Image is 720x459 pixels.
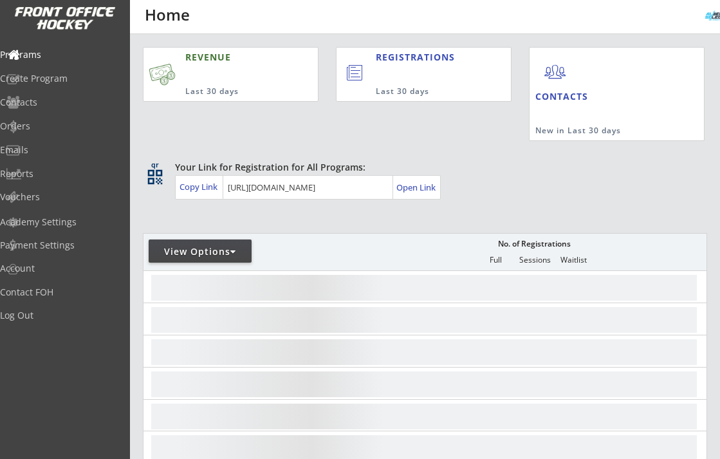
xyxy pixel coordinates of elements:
[149,245,252,258] div: View Options
[180,181,220,192] div: Copy Link
[185,51,266,64] div: REVENUE
[515,256,554,265] div: Sessions
[535,126,644,136] div: New in Last 30 days
[376,51,459,64] div: REGISTRATIONS
[147,161,162,169] div: qr
[476,256,515,265] div: Full
[396,182,437,193] div: Open Link
[396,178,437,196] a: Open Link
[494,239,574,248] div: No. of Registrations
[554,256,593,265] div: Waitlist
[175,161,667,174] div: Your Link for Registration for All Programs:
[185,86,266,97] div: Last 30 days
[145,167,165,187] button: qr_code
[535,90,594,103] div: CONTACTS
[376,86,458,97] div: Last 30 days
